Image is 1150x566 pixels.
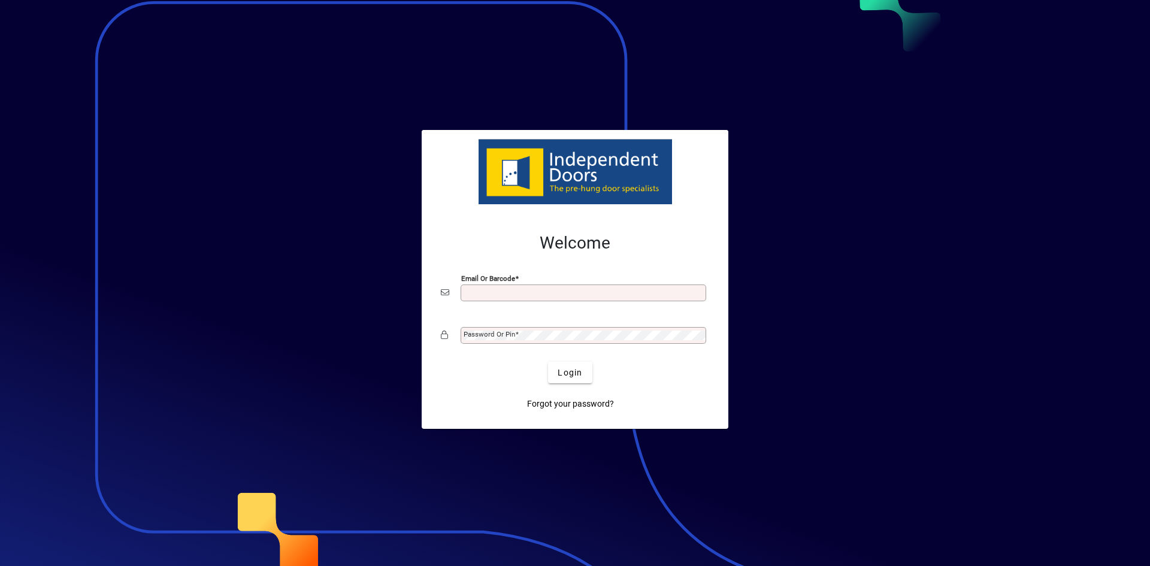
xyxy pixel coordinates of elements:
button: Login [548,362,592,383]
span: Login [558,367,582,379]
h2: Welcome [441,233,709,253]
a: Forgot your password? [522,393,619,414]
mat-label: Email or Barcode [461,274,515,283]
span: Forgot your password? [527,398,614,410]
mat-label: Password or Pin [464,330,515,338]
